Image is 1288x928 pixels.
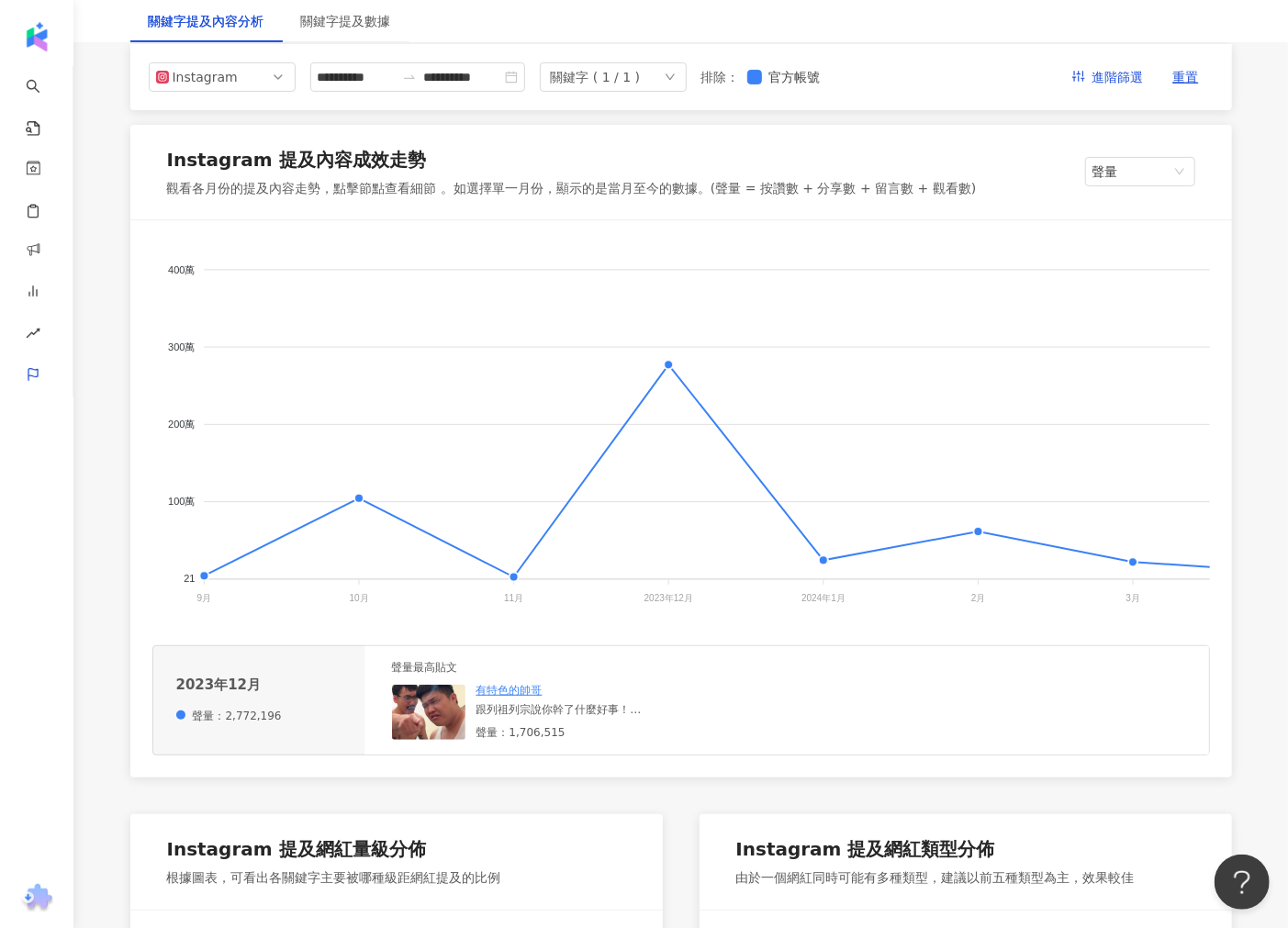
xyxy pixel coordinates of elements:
[644,593,692,603] tspan: 2023年12月
[22,22,51,51] img: logo icon
[26,66,62,138] a: search
[176,709,282,724] div: 聲量：2,772,196
[1159,62,1214,92] button: 重置
[168,264,195,275] tspan: 400萬
[349,593,368,603] tspan: 10月
[701,67,740,87] label: 排除 ：
[1092,158,1188,185] span: 聲量
[301,11,391,31] div: 關鍵字提及數據
[476,684,543,697] a: 有特色的帥哥
[970,593,985,603] tspan: 2月
[504,593,523,603] tspan: 11月
[184,574,195,585] tspan: 21
[176,676,262,694] div: 2023年12月
[762,67,828,87] span: 官方帳號
[402,70,417,84] span: swap-right
[168,419,195,430] tspan: 200萬
[476,702,752,718] div: 跟列祖列宗說你幹了什麼好事！ #蝦味先 #我們不是乖乖牌我們是蝦味先 #有特色的帥哥
[196,593,211,603] tspan: 9月
[551,63,641,91] div: 關鍵字 ( 1 / 1 )
[392,660,752,676] div: 聲量最高貼文
[1173,63,1199,93] span: 重置
[476,725,752,741] div: 聲量：1,706,515
[1126,593,1140,603] tspan: 3月
[665,72,676,83] span: down
[168,341,195,352] tspan: 300萬
[1058,62,1159,92] button: 進階篩選
[1215,855,1270,910] iframe: Help Scout Beacon - Open
[167,869,501,888] div: 根據圖表，可看出各關鍵字主要被哪種級距網紅提及的比例
[168,497,195,508] tspan: 100萬
[736,869,1135,888] div: 由於一個網紅同時可能有多種類型，建議以前五種類型為主，效果較佳
[167,147,426,173] div: Instagram 提及內容成效走勢
[736,836,995,862] div: Instagram 提及網紅類型分佈
[1092,63,1144,93] span: 進階篩選
[167,836,426,862] div: Instagram 提及網紅量級分佈
[167,180,977,198] div: 觀看各月份的提及內容走勢，點擊節點查看細節 。如選擇單一月份，顯示的是當月至今的數據。(聲量 = 按讚數 + 分享數 + 留言數 + 觀看數)
[149,11,264,31] div: 關鍵字提及內容分析
[801,593,846,603] tspan: 2024年1月
[26,315,40,356] span: rise
[392,685,465,740] img: post-image
[173,63,232,91] div: Instagram
[19,884,55,913] img: chrome extension
[402,70,417,84] span: to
